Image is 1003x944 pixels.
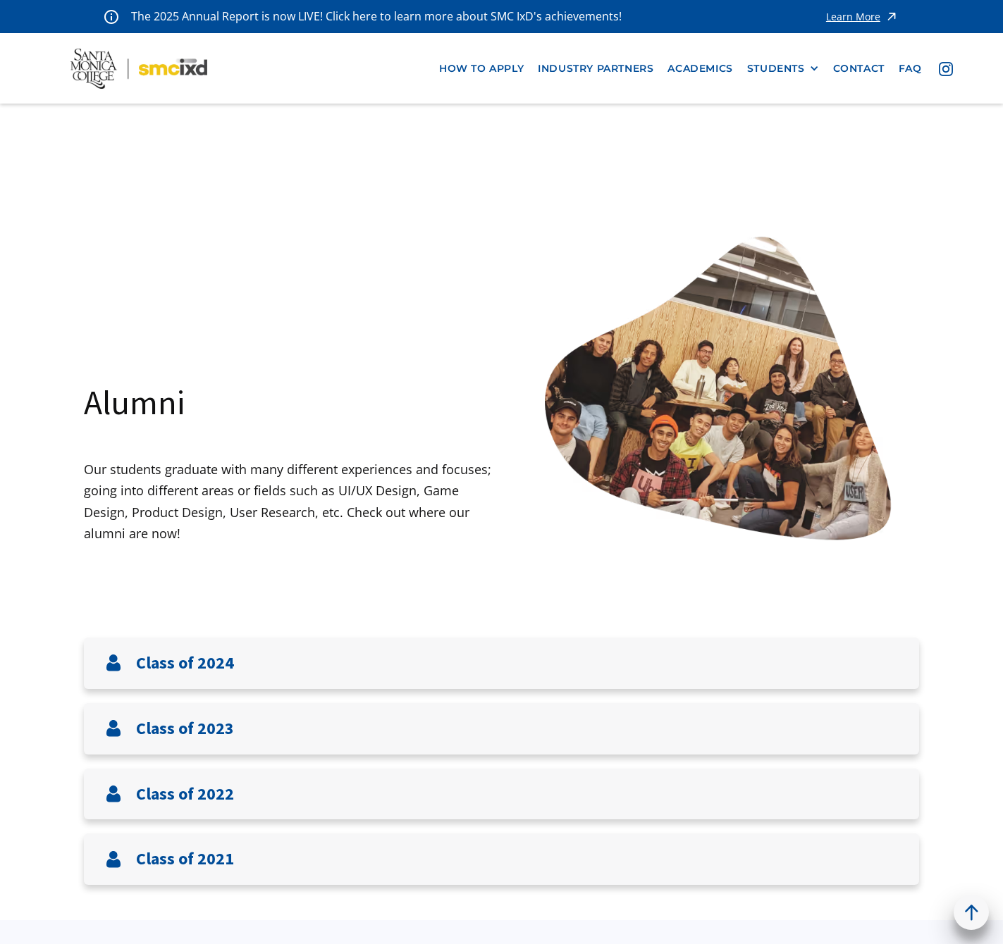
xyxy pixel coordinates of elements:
[136,784,234,805] h3: Class of 2022
[885,7,899,26] img: icon - arrow - alert
[954,895,989,930] a: back to top
[939,62,953,76] img: icon - instagram
[136,719,234,739] h3: Class of 2023
[892,56,929,82] a: faq
[70,49,207,89] img: Santa Monica College - SMC IxD logo
[105,654,122,671] img: User icon
[84,459,502,545] p: Our students graduate with many different experiences and focuses; going into different areas or ...
[105,785,122,802] img: User icon
[136,653,234,673] h3: Class of 2024
[136,849,234,869] h3: Class of 2021
[527,209,922,580] img: Santa Monica College IxD Students engaging with industry
[84,380,185,424] h1: Alumni
[826,56,892,82] a: contact
[105,851,122,868] img: User icon
[131,7,623,26] p: The 2025 Annual Report is now LIVE! Click here to learn more about SMC IxD's achievements!
[660,56,739,82] a: Academics
[826,7,899,26] a: Learn More
[432,56,531,82] a: how to apply
[826,12,880,22] div: Learn More
[104,9,118,24] img: icon - information - alert
[105,720,122,737] img: User icon
[531,56,660,82] a: industry partners
[747,63,805,75] div: STUDENTS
